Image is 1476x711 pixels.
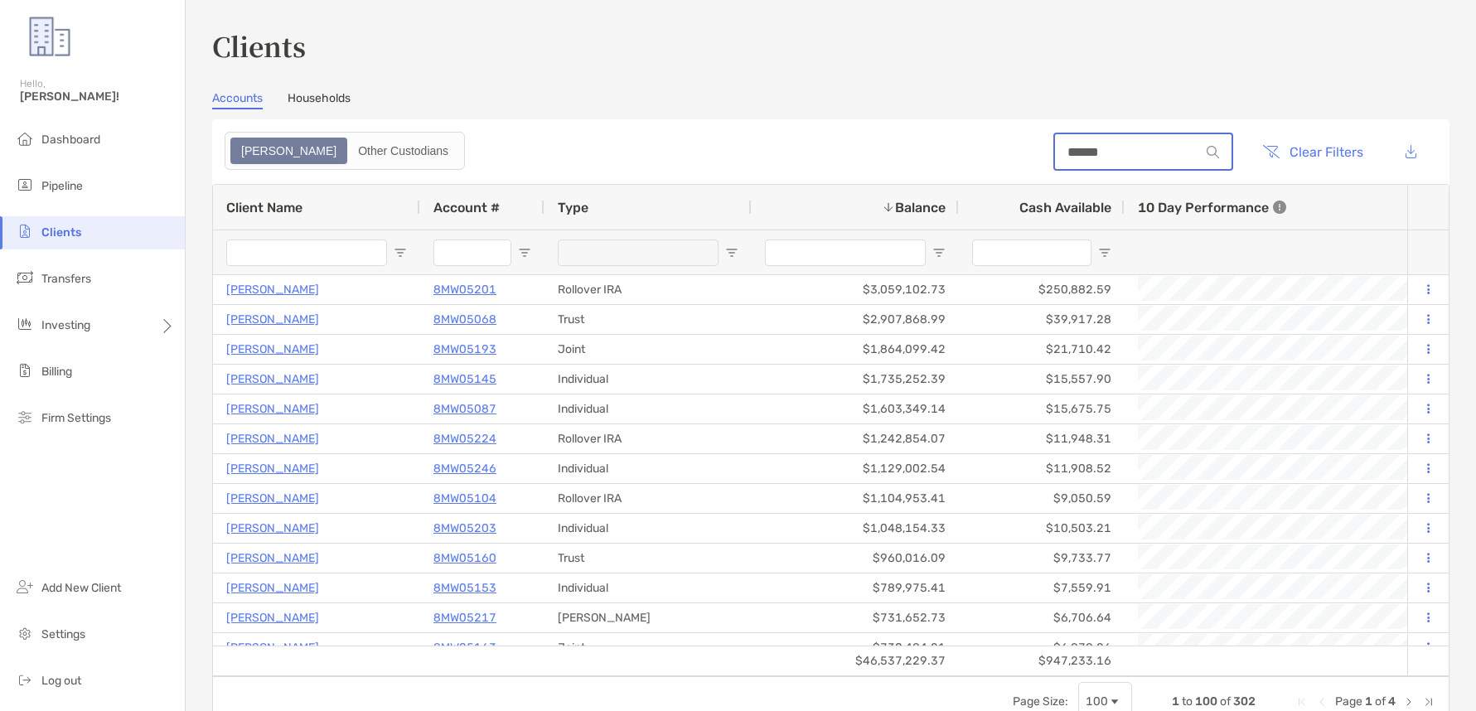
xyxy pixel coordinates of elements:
img: Zoe Logo [20,7,80,66]
input: Balance Filter Input [765,239,926,266]
div: $1,735,252.39 [752,365,959,394]
a: [PERSON_NAME] [226,279,319,300]
span: 1 [1365,694,1372,709]
span: Account # [433,200,500,215]
p: [PERSON_NAME] [226,339,319,360]
img: settings icon [15,623,35,643]
a: Households [288,91,351,109]
a: 8MW05145 [433,369,496,389]
div: $1,864,099.42 [752,335,959,364]
div: Other Custodians [349,139,457,162]
span: 302 [1233,694,1256,709]
a: 8MW05160 [433,548,496,568]
a: [PERSON_NAME] [226,518,319,539]
div: Previous Page [1315,695,1328,709]
span: Pipeline [41,179,83,193]
span: 4 [1388,694,1396,709]
img: transfers icon [15,268,35,288]
span: Clients [41,225,81,239]
img: logout icon [15,670,35,689]
button: Open Filter Menu [1098,246,1111,259]
div: Individual [544,394,752,423]
div: segmented control [225,132,465,170]
div: Rollover IRA [544,275,752,304]
a: 8MW05163 [433,637,496,658]
a: [PERSON_NAME] [226,458,319,479]
div: Individual [544,514,752,543]
img: clients icon [15,221,35,241]
p: [PERSON_NAME] [226,428,319,449]
div: Next Page [1402,695,1416,709]
div: First Page [1295,695,1309,709]
div: $947,233.16 [959,646,1125,675]
div: [PERSON_NAME] [544,603,752,632]
div: $15,675.75 [959,394,1125,423]
div: $1,104,953.41 [752,484,959,513]
span: Client Name [226,200,302,215]
span: Add New Client [41,581,121,595]
a: 8MW05068 [433,309,496,330]
div: 10 Day Performance [1138,185,1286,230]
div: $6,706.64 [959,603,1125,632]
img: firm-settings icon [15,407,35,427]
div: Individual [544,365,752,394]
img: add_new_client icon [15,577,35,597]
span: Transfers [41,272,91,286]
span: Dashboard [41,133,100,147]
div: $1,603,349.14 [752,394,959,423]
span: Firm Settings [41,411,111,425]
div: $15,557.90 [959,365,1125,394]
div: Trust [544,544,752,573]
img: pipeline icon [15,175,35,195]
a: 8MW05217 [433,607,496,628]
span: Balance [895,200,946,215]
a: 8MW05087 [433,399,496,419]
div: Individual [544,454,752,483]
div: Joint [544,335,752,364]
div: Rollover IRA [544,484,752,513]
div: $6,878.26 [959,633,1125,662]
span: to [1182,694,1193,709]
div: $10,503.21 [959,514,1125,543]
div: $11,908.52 [959,454,1125,483]
div: $39,917.28 [959,305,1125,334]
p: [PERSON_NAME] [226,637,319,658]
div: $731,652.73 [752,603,959,632]
a: [PERSON_NAME] [226,369,319,389]
div: $9,050.59 [959,484,1125,513]
div: $9,733.77 [959,544,1125,573]
span: Investing [41,318,90,332]
a: [PERSON_NAME] [226,607,319,628]
p: [PERSON_NAME] [226,548,319,568]
img: investing icon [15,314,35,334]
a: [PERSON_NAME] [226,399,319,419]
a: 8MW05224 [433,428,496,449]
input: Client Name Filter Input [226,239,387,266]
img: input icon [1207,146,1219,158]
div: $250,882.59 [959,275,1125,304]
a: [PERSON_NAME] [226,488,319,509]
div: $7,559.91 [959,573,1125,602]
div: $21,710.42 [959,335,1125,364]
div: $1,242,854.07 [752,424,959,453]
div: 100 [1086,694,1108,709]
a: [PERSON_NAME] [226,578,319,598]
a: 8MW05153 [433,578,496,598]
div: Rollover IRA [544,424,752,453]
a: 8MW05201 [433,279,496,300]
p: [PERSON_NAME] [226,309,319,330]
h3: Clients [212,27,1449,65]
div: Zoe [232,139,346,162]
div: Individual [544,573,752,602]
button: Open Filter Menu [725,246,738,259]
